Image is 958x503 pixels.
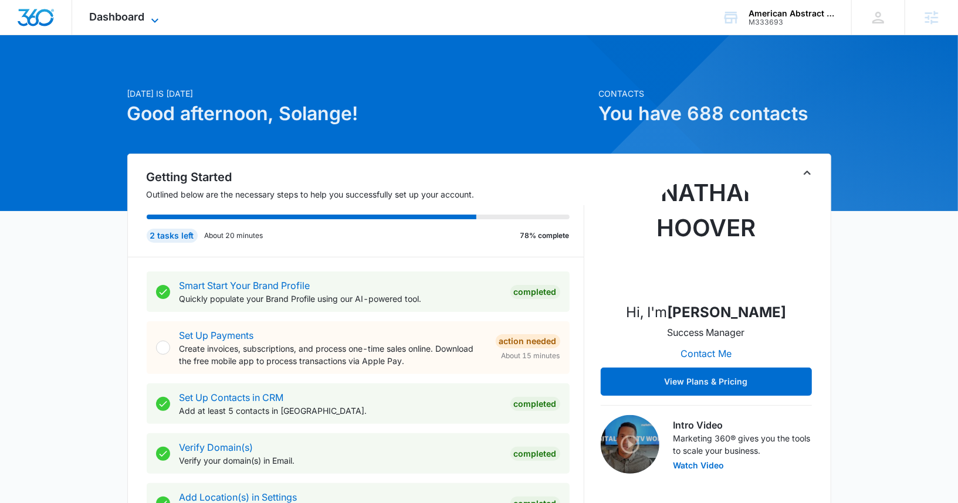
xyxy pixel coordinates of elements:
[673,432,812,457] p: Marketing 360® gives you the tools to scale your business.
[749,9,834,18] div: account name
[626,302,786,323] p: Hi, I'm
[510,397,560,411] div: Completed
[520,230,570,241] p: 78% complete
[90,11,145,23] span: Dashboard
[180,491,297,503] a: Add Location(s) in Settings
[648,175,765,293] img: Nathan Hoover
[147,168,584,186] h2: Getting Started
[127,100,592,128] h1: Good afternoon, Solange!
[180,441,253,453] a: Verify Domain(s)
[496,334,560,348] div: Action Needed
[180,405,501,417] p: Add at least 5 contacts in [GEOGRAPHIC_DATA].
[180,392,284,403] a: Set Up Contacts in CRM
[599,87,831,100] p: Contacts
[510,447,560,461] div: Completed
[668,325,745,339] p: Success Manager
[601,415,659,474] img: Intro Video
[147,188,584,200] p: Outlined below are the necessary steps to help you successfully set up your account.
[180,280,310,291] a: Smart Start Your Brand Profile
[669,339,743,368] button: Contact Me
[667,304,786,321] strong: [PERSON_NAME]
[180,342,486,367] p: Create invoices, subscriptions, and process one-time sales online. Download the free mobile app t...
[599,100,831,128] h1: You have 688 contacts
[127,87,592,100] p: [DATE] is [DATE]
[147,229,198,243] div: 2 tasks left
[673,461,725,470] button: Watch Video
[601,368,812,396] button: View Plans & Pricing
[180,293,501,305] p: Quickly populate your Brand Profile using our AI-powered tool.
[673,418,812,432] h3: Intro Video
[749,18,834,26] div: account id
[180,454,501,467] p: Verify your domain(s) in Email.
[510,285,560,299] div: Completed
[205,230,263,241] p: About 20 minutes
[800,166,814,180] button: Toggle Collapse
[502,351,560,361] span: About 15 minutes
[180,329,254,341] a: Set Up Payments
